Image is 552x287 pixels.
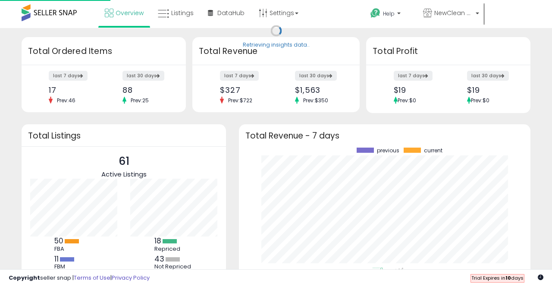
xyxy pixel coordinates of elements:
i: Get Help [370,8,381,19]
span: Active Listings [101,170,147,179]
h3: Total Listings [28,132,220,139]
div: Not Repriced [154,263,193,270]
b: 43 [154,254,164,264]
div: $19 [394,85,442,95]
h3: Total Revenue [199,45,353,57]
div: FBA [54,246,93,252]
a: Privacy Policy [112,274,150,282]
label: last 30 days [122,71,164,81]
span: DataHub [217,9,245,17]
label: last 7 days [49,71,88,81]
div: $19 [467,85,515,95]
div: $1,563 [295,85,345,95]
h3: Total Revenue - 7 days [245,132,524,139]
div: $327 [220,85,270,95]
a: Terms of Use [74,274,110,282]
span: Prev: $0 [398,97,416,104]
strong: Copyright [9,274,40,282]
span: Trial Expires in days [471,274,524,281]
h3: Total Profit [373,45,524,57]
label: last 30 days [467,71,509,81]
p: 61 [101,153,147,170]
div: seller snap | | [9,274,150,282]
span: Prev: $350 [299,97,332,104]
b: 18 [154,236,161,246]
label: last 7 days [394,71,433,81]
div: FBM [54,263,93,270]
span: Help [383,10,395,17]
span: Prev: 25 [126,97,153,104]
h3: Total Ordered Items [28,45,179,57]
span: NewClean store [434,9,473,17]
div: 17 [49,85,97,95]
b: 50 [54,236,63,246]
label: last 7 days [220,71,259,81]
a: Help [364,1,415,28]
b: 11 [54,254,59,264]
span: Prev: 46 [53,97,80,104]
span: Listings [171,9,194,17]
div: Retrieving insights data.. [243,41,310,49]
div: Repriced [154,246,193,252]
span: current [424,148,442,154]
span: Prev: $0 [471,97,489,104]
b: 10 [505,274,511,281]
div: 88 [122,85,171,95]
span: previous [377,148,399,154]
span: Prev: $722 [224,97,257,104]
label: last 30 days [295,71,337,81]
span: Overview [116,9,144,17]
